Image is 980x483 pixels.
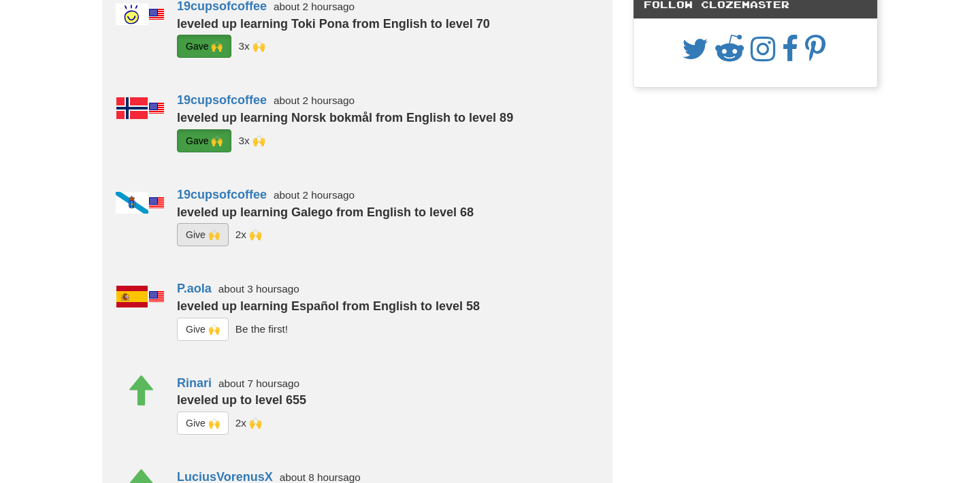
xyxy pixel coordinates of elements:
small: Be the first! [235,322,288,334]
button: Give 🙌 [177,412,229,435]
small: about 3 hours ago [218,283,299,295]
button: Give 🙌 [177,223,229,246]
strong: leveled up learning Norsk bokmål from English to level 89 [177,111,513,124]
button: Give 🙌 [177,318,229,341]
strong: leveled up learning Toki Pona from English to level 70 [177,17,490,31]
small: Earluccio<br />Marcos<br />JioMc [238,40,265,52]
small: about 2 hours ago [274,1,355,12]
a: P.aola [177,282,212,295]
small: about 2 hours ago [274,189,355,201]
button: Gave 🙌 [177,35,231,58]
strong: leveled up learning Español from English to level 58 [177,299,480,313]
strong: leveled up learning Galego from English to level 68 [177,205,474,219]
a: Rinari [177,376,212,390]
small: about 7 hours ago [218,378,299,389]
small: kupo03<br />19cupsofcoffee [235,417,262,429]
a: 19cupsofcoffee [177,188,267,201]
button: Gave 🙌 [177,129,231,152]
small: Earluccio<br />Marcos<br />JioMc [238,135,265,146]
small: about 8 hours ago [280,471,361,483]
strong: leveled up to level 655 [177,393,306,407]
a: 19cupsofcoffee [177,93,267,107]
small: Marcos<br />JioMc [235,229,262,240]
small: about 2 hours ago [274,95,355,106]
